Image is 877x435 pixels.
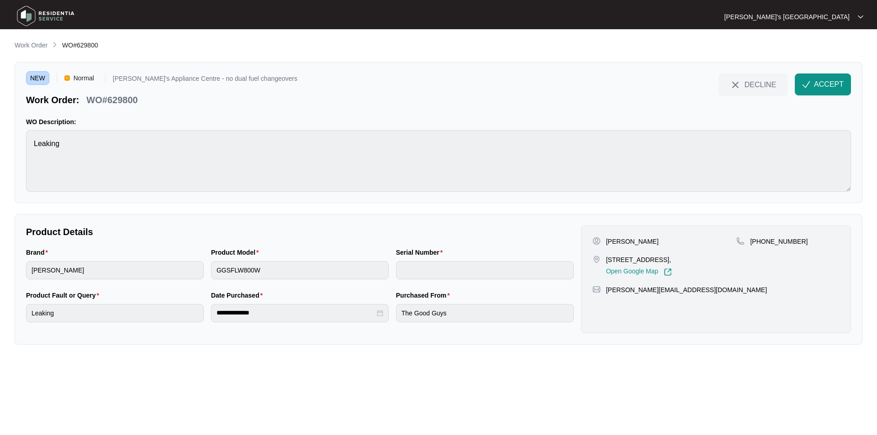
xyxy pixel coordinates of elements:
p: Work Order [15,41,48,50]
button: check-IconACCEPT [795,73,851,95]
a: Open Google Map [606,268,672,276]
label: Product Model [211,248,263,257]
input: Serial Number [396,261,574,279]
p: [PHONE_NUMBER] [750,237,808,246]
label: Brand [26,248,52,257]
p: [PERSON_NAME][EMAIL_ADDRESS][DOMAIN_NAME] [606,285,767,294]
p: [PERSON_NAME] [606,237,659,246]
input: Product Model [211,261,389,279]
img: dropdown arrow [858,15,863,19]
span: ACCEPT [814,79,844,90]
label: Serial Number [396,248,446,257]
textarea: Leaking [26,130,851,192]
input: Brand [26,261,204,279]
p: WO#629800 [86,94,137,106]
p: [STREET_ADDRESS], [606,255,672,264]
img: residentia service logo [14,2,78,30]
img: check-Icon [802,80,810,89]
p: Product Details [26,225,574,238]
img: map-pin [592,255,601,263]
a: Work Order [13,41,49,51]
img: user-pin [592,237,601,245]
p: [PERSON_NAME]'s Appliance Centre - no dual fuel changeovers [113,75,297,85]
img: Vercel Logo [64,75,70,81]
p: Work Order: [26,94,79,106]
p: [PERSON_NAME]'s [GEOGRAPHIC_DATA] [724,12,850,21]
p: WO Description: [26,117,851,126]
label: Purchased From [396,291,454,300]
span: DECLINE [745,79,776,89]
img: Link-External [664,268,672,276]
label: Product Fault or Query [26,291,103,300]
button: close-IconDECLINE [719,73,787,95]
label: Date Purchased [211,291,266,300]
span: NEW [26,71,49,85]
input: Date Purchased [217,308,375,318]
span: Normal [70,71,98,85]
input: Purchased From [396,304,574,322]
img: chevron-right [51,41,58,48]
img: close-Icon [730,79,741,90]
img: map-pin [592,285,601,293]
input: Product Fault or Query [26,304,204,322]
span: WO#629800 [62,42,98,49]
img: map-pin [736,237,745,245]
